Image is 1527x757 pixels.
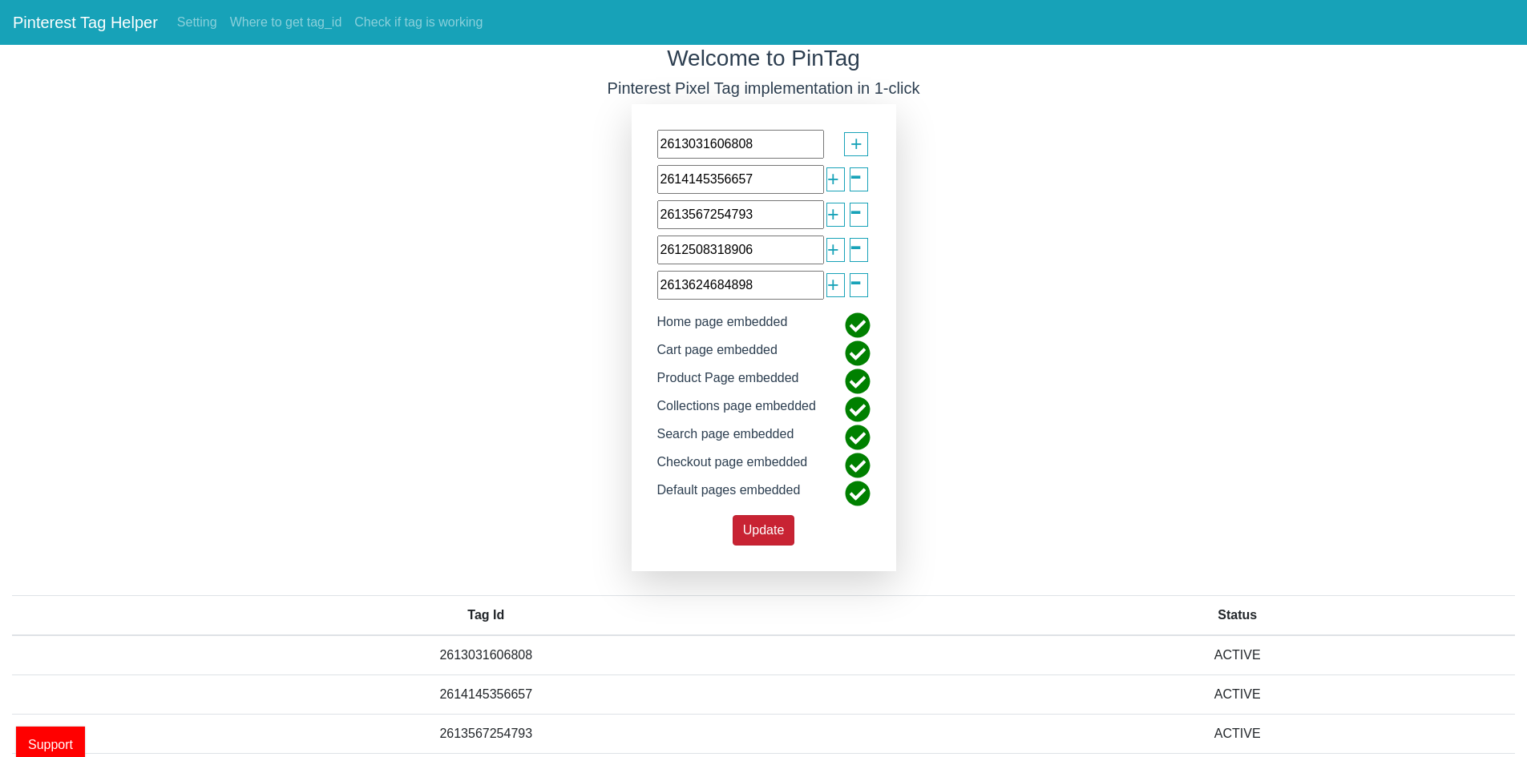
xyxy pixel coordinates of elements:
[645,397,828,425] div: Collections page embedded
[960,635,1515,675] td: ACTIVE
[850,217,862,274] span: -
[12,714,960,753] td: 2613567254793
[645,340,790,368] div: Cart page embedded
[645,368,811,397] div: Product Page embedded
[850,182,862,239] span: -
[12,635,960,675] td: 2613031606808
[743,523,785,537] span: Update
[645,312,800,340] div: Home page embedded
[657,130,824,159] input: paste your tag id here
[733,515,795,546] button: Update
[827,164,839,195] span: +
[827,199,839,230] span: +
[171,6,224,38] a: Setting
[657,165,824,194] input: paste your tag id here
[657,200,824,229] input: paste your tag id here
[12,674,960,714] td: 2614145356657
[224,6,349,38] a: Where to get tag_id
[657,271,824,300] input: paste your tag id here
[960,595,1515,635] th: Status
[850,129,862,159] span: +
[850,252,862,309] span: -
[827,270,839,300] span: +
[657,236,824,264] input: paste your tag id here
[827,235,839,265] span: +
[645,453,820,481] div: Checkout page embedded
[348,6,489,38] a: Check if tag is working
[960,674,1515,714] td: ACTIVE
[645,481,813,509] div: Default pages embedded
[645,425,806,453] div: Search page embedded
[13,6,158,38] a: Pinterest Tag Helper
[960,714,1515,753] td: ACTIVE
[850,147,862,203] span: -
[12,595,960,635] th: Tag Id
